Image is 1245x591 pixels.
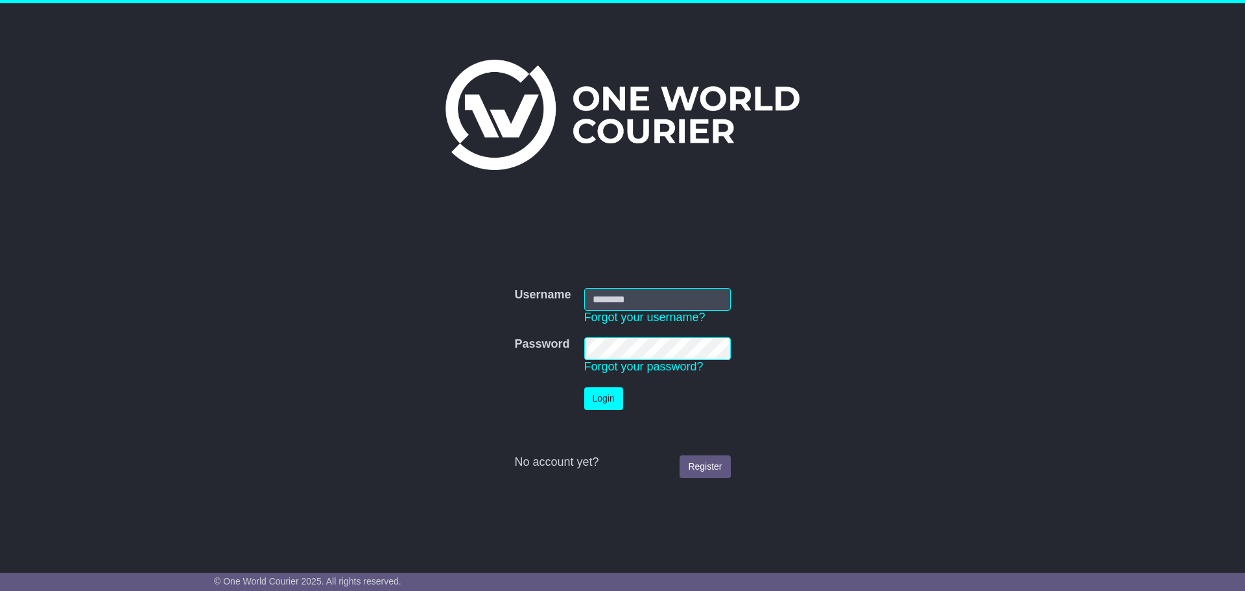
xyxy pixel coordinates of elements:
a: Forgot your username? [584,311,705,324]
label: Password [514,337,569,352]
img: One World [445,60,800,170]
div: No account yet? [514,455,730,470]
span: © One World Courier 2025. All rights reserved. [214,576,401,586]
button: Login [584,387,623,410]
label: Username [514,288,571,302]
a: Forgot your password? [584,360,704,373]
a: Register [680,455,730,478]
